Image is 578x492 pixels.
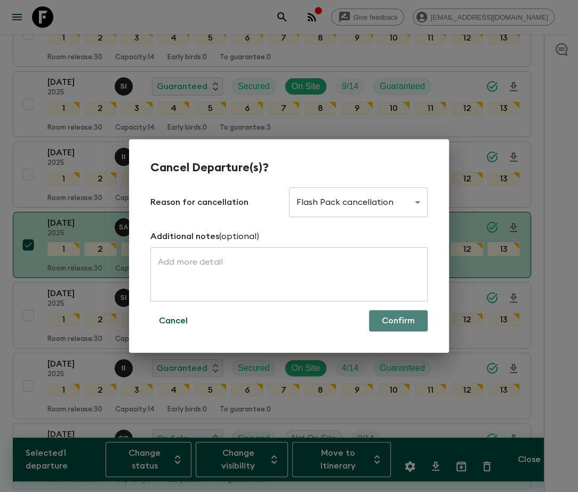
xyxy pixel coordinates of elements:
[150,161,428,174] h2: Cancel Departure(s)?
[150,196,289,209] p: Reason for cancellation
[150,230,219,243] p: Additional notes
[369,310,428,331] button: Confirm
[289,187,428,217] div: Flash Pack cancellation
[219,230,259,243] p: (optional)
[150,310,196,331] button: Cancel
[159,314,188,327] p: Cancel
